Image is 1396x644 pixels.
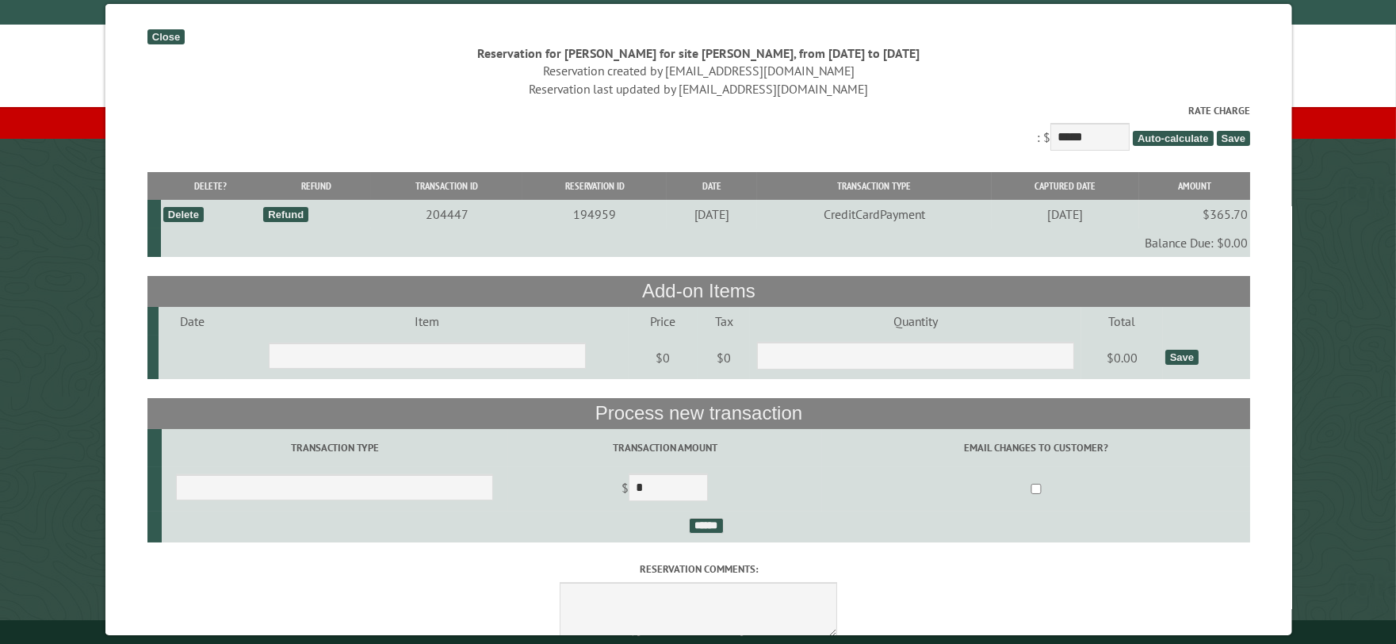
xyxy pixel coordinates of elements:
td: Balance Due: $0.00 [160,228,1249,257]
span: Save [1216,131,1249,146]
th: Date [667,172,756,200]
td: $0.00 [1080,335,1162,380]
div: Delete [163,207,203,222]
td: $ [507,467,822,512]
td: $365.70 [1138,200,1249,228]
th: Transaction ID [370,172,522,200]
th: Amount [1138,172,1249,200]
td: 204447 [370,200,522,228]
td: Price [628,307,697,335]
td: Item [225,307,628,335]
th: Transaction Type [756,172,991,200]
small: © Campground Commander LLC. All rights reserved. [609,627,788,637]
span: Auto-calculate [1132,131,1213,146]
td: $0 [697,335,750,380]
th: Process new transaction [147,398,1249,428]
td: $0 [628,335,697,380]
div: : $ [147,103,1249,155]
label: Rate Charge [147,103,1249,118]
label: Transaction Amount [510,440,819,455]
th: Reservation ID [522,172,666,200]
div: Reservation last updated by [EMAIL_ADDRESS][DOMAIN_NAME] [147,80,1249,98]
div: Reservation for [PERSON_NAME] for site [PERSON_NAME], from [DATE] to [DATE] [147,44,1249,62]
td: CreditCardPayment [756,200,991,228]
td: Date [158,307,225,335]
label: Reservation comments: [147,562,1249,577]
th: Add-on Items [147,276,1249,306]
td: [DATE] [991,200,1139,228]
td: [DATE] [667,200,756,228]
th: Refund [260,172,370,200]
td: Quantity [749,307,1080,335]
th: Captured Date [991,172,1139,200]
div: Save [1165,350,1198,365]
div: Reservation created by [EMAIL_ADDRESS][DOMAIN_NAME] [147,62,1249,79]
td: Tax [697,307,750,335]
label: Transaction Type [163,440,504,455]
label: Email changes to customer? [824,440,1246,455]
th: Delete? [160,172,261,200]
div: Refund [262,207,308,222]
td: 194959 [522,200,666,228]
td: Total [1080,307,1162,335]
div: Close [147,29,184,44]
